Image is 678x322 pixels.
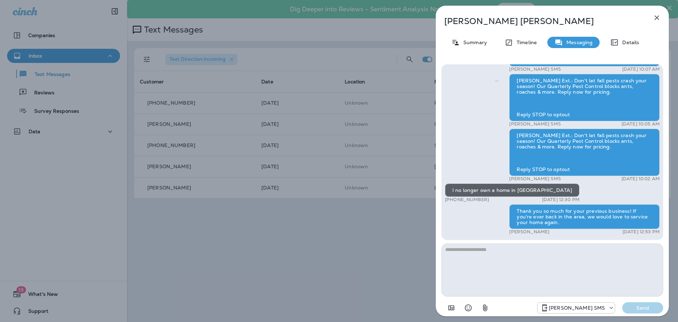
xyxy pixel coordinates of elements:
[623,229,660,235] p: [DATE] 12:53 PM
[542,197,579,203] p: [DATE] 12:30 PM
[509,129,660,176] div: [PERSON_NAME] Ext.: Don't let fall pests crash your season! Our Quarterly Pest Control blocks ant...
[509,66,560,72] p: [PERSON_NAME] SMS
[445,197,489,203] p: [PHONE_NUMBER]
[444,301,458,315] button: Add in a premade template
[444,16,637,26] p: [PERSON_NAME] [PERSON_NAME]
[461,301,475,315] button: Select an emoji
[619,40,639,45] p: Details
[460,40,487,45] p: Summary
[563,40,593,45] p: Messaging
[509,121,560,127] p: [PERSON_NAME] SMS
[509,229,549,235] p: [PERSON_NAME]
[537,304,615,312] div: +1 (757) 760-3335
[509,204,660,229] div: Thank you so much for your previous business! If you're ever back in the area, we would love to s...
[509,176,560,182] p: [PERSON_NAME] SMS
[622,66,660,72] p: [DATE] 10:07 AM
[513,40,537,45] p: Timeline
[549,305,605,311] p: [PERSON_NAME] SMS
[621,176,660,182] p: [DATE] 10:02 AM
[509,74,660,121] div: [PERSON_NAME] Ext.: Don't let fall pests crash your season! Our Quarterly Pest Control blocks ant...
[495,77,499,83] span: Sent
[445,183,579,197] div: I no longer own a home in [GEOGRAPHIC_DATA]
[621,121,660,127] p: [DATE] 10:05 AM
